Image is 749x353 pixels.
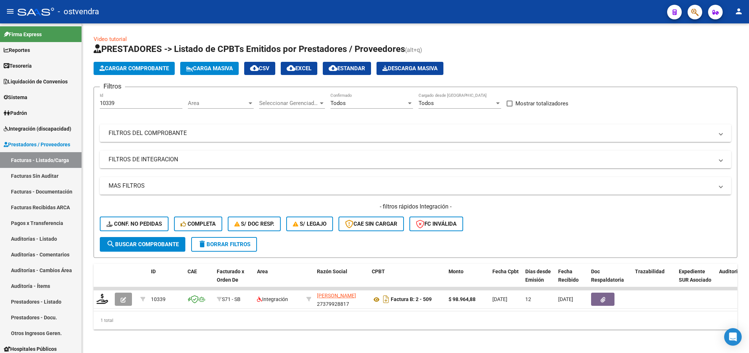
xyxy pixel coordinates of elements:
[391,297,432,303] strong: Factura B: 2 - 509
[234,221,275,227] span: S/ Doc Resp.
[217,268,244,283] span: Facturado x Orden De
[214,264,254,296] datatable-header-cell: Facturado x Orden De
[100,177,731,195] mat-expansion-panel-header: MAS FILTROS
[94,62,175,75] button: Cargar Comprobante
[338,217,404,231] button: CAE SIN CARGAR
[109,182,714,190] mat-panel-title: MAS FILTROS
[100,217,169,231] button: Conf. no pedidas
[4,125,71,133] span: Integración (discapacidad)
[734,7,743,16] mat-icon: person
[4,62,32,70] span: Tesorería
[185,264,214,296] datatable-header-cell: CAE
[4,30,42,38] span: Firma Express
[525,296,531,302] span: 12
[148,264,185,296] datatable-header-cell: ID
[198,241,250,248] span: Borrar Filtros
[317,268,347,274] span: Razón Social
[4,78,68,86] span: Liquidación de Convenios
[317,292,366,307] div: 27379928817
[94,311,737,330] div: 1 total
[106,241,179,248] span: Buscar Comprobante
[679,268,711,283] span: Expediente SUR Asociado
[635,268,665,274] span: Trazabilidad
[257,268,268,274] span: Area
[446,264,489,296] datatable-header-cell: Monto
[99,65,169,72] span: Cargar Comprobante
[314,264,369,296] datatable-header-cell: Razón Social
[4,345,57,353] span: Hospitales Públicos
[100,81,125,91] h3: Filtros
[191,237,257,252] button: Borrar Filtros
[632,264,676,296] datatable-header-cell: Trazabilidad
[369,264,446,296] datatable-header-cell: CPBT
[377,62,443,75] button: Descarga Masiva
[405,46,422,53] span: (alt+q)
[4,93,27,101] span: Sistema
[287,64,295,72] mat-icon: cloud_download
[94,36,127,42] a: Video tutorial
[287,65,311,72] span: EXCEL
[525,268,551,283] span: Días desde Emisión
[174,217,222,231] button: Completa
[329,65,365,72] span: Estandar
[188,268,197,274] span: CAE
[515,99,568,108] span: Mostrar totalizadores
[151,296,166,302] span: 10339
[244,62,275,75] button: CSV
[4,140,70,149] span: Prestadores / Proveedores
[100,151,731,168] mat-expansion-panel-header: FILTROS DE INTEGRACION
[180,62,239,75] button: Carga Masiva
[100,203,731,211] h4: - filtros rápidos Integración -
[522,264,555,296] datatable-header-cell: Días desde Emisión
[100,124,731,142] mat-expansion-panel-header: FILTROS DEL COMPROBANTE
[4,109,27,117] span: Padrón
[94,44,405,54] span: PRESTADORES -> Listado de CPBTs Emitidos por Prestadores / Proveedores
[181,221,216,227] span: Completa
[257,296,288,302] span: Integración
[188,100,247,106] span: Area
[286,217,333,231] button: S/ legajo
[558,268,579,283] span: Fecha Recibido
[372,268,385,274] span: CPBT
[329,64,337,72] mat-icon: cloud_download
[492,268,519,274] span: Fecha Cpbt
[4,46,30,54] span: Reportes
[558,296,573,302] span: [DATE]
[555,264,588,296] datatable-header-cell: Fecha Recibido
[250,64,259,72] mat-icon: cloud_download
[254,264,303,296] datatable-header-cell: Area
[151,268,156,274] span: ID
[259,100,318,106] span: Seleccionar Gerenciador
[6,7,15,16] mat-icon: menu
[676,264,716,296] datatable-header-cell: Expediente SUR Asociado
[489,264,522,296] datatable-header-cell: Fecha Cpbt
[293,221,326,227] span: S/ legajo
[382,65,438,72] span: Descarga Masiva
[449,296,476,302] strong: $ 98.964,88
[377,62,443,75] app-download-masive: Descarga masiva de comprobantes (adjuntos)
[106,221,162,227] span: Conf. no pedidas
[591,268,624,283] span: Doc Respaldatoria
[317,293,356,298] span: [PERSON_NAME]
[100,237,185,252] button: Buscar Comprobante
[416,221,457,227] span: FC Inválida
[409,217,463,231] button: FC Inválida
[106,240,115,248] mat-icon: search
[419,100,434,106] span: Todos
[222,296,241,302] span: S71 - SB
[719,268,741,274] span: Auditoria
[381,293,391,305] i: Descargar documento
[724,328,742,346] div: Open Intercom Messenger
[198,240,207,248] mat-icon: delete
[588,264,632,296] datatable-header-cell: Doc Respaldatoria
[109,129,714,137] mat-panel-title: FILTROS DEL COMPROBANTE
[281,62,317,75] button: EXCEL
[492,296,507,302] span: [DATE]
[449,268,464,274] span: Monto
[250,65,269,72] span: CSV
[58,4,99,20] span: - ostvendra
[345,221,397,227] span: CAE SIN CARGAR
[109,155,714,164] mat-panel-title: FILTROS DE INTEGRACION
[330,100,346,106] span: Todos
[228,217,281,231] button: S/ Doc Resp.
